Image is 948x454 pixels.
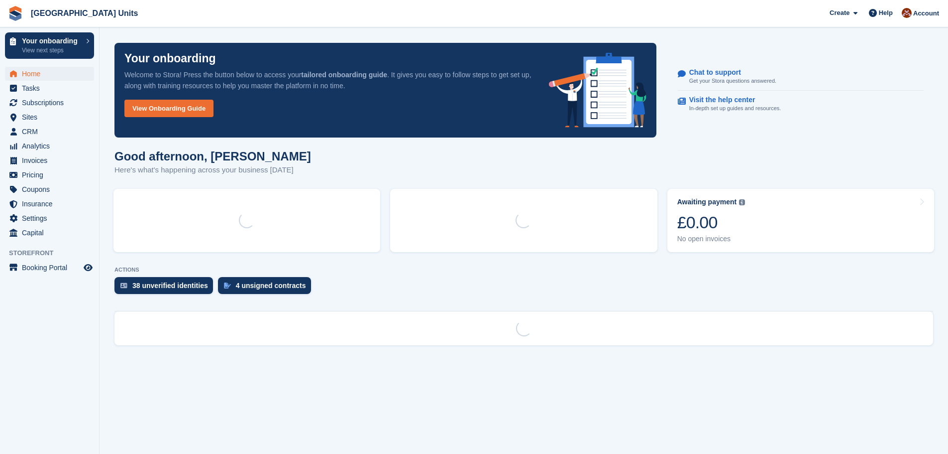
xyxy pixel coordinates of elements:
p: Chat to support [689,68,768,77]
div: 38 unverified identities [132,282,208,290]
a: menu [5,182,94,196]
img: Laura Clinnick [902,8,912,18]
a: menu [5,153,94,167]
a: menu [5,197,94,211]
p: Get your Stora questions answered. [689,77,776,85]
p: View next steps [22,46,81,55]
p: Welcome to Stora! Press the button below to access your . It gives you easy to follow steps to ge... [124,69,533,91]
p: In-depth set up guides and resources. [689,104,781,113]
a: Chat to support Get your Stora questions answered. [678,63,924,91]
span: Create [830,8,849,18]
span: Account [913,8,939,18]
a: menu [5,81,94,95]
a: Preview store [82,262,94,274]
span: Coupons [22,182,82,196]
img: verify_identity-adf6edd0f0f0b5bbfe63781bf79b02c33cf7c696d77639b501bdc392416b5a36.svg [120,283,127,289]
div: Awaiting payment [677,198,737,206]
p: Visit the help center [689,96,773,104]
span: Home [22,67,82,81]
div: 4 unsigned contracts [236,282,306,290]
div: £0.00 [677,212,745,233]
a: menu [5,110,94,124]
a: 4 unsigned contracts [218,277,316,299]
a: View Onboarding Guide [124,100,213,117]
strong: tailored onboarding guide [301,71,387,79]
img: icon-info-grey-7440780725fd019a000dd9b08b2336e03edf1995a4989e88bcd33f0948082b44.svg [739,199,745,205]
span: Storefront [9,248,99,258]
a: Awaiting payment £0.00 No open invoices [667,189,934,252]
a: 38 unverified identities [114,277,218,299]
span: CRM [22,125,82,139]
a: menu [5,168,94,182]
span: Analytics [22,139,82,153]
a: menu [5,67,94,81]
a: menu [5,139,94,153]
p: ACTIONS [114,267,933,273]
a: menu [5,211,94,225]
a: [GEOGRAPHIC_DATA] Units [27,5,142,21]
a: menu [5,125,94,139]
p: Your onboarding [22,37,81,44]
p: Here's what's happening across your business [DATE] [114,164,311,176]
a: Your onboarding View next steps [5,32,94,59]
span: Sites [22,110,82,124]
span: Insurance [22,197,82,211]
a: menu [5,261,94,275]
span: Pricing [22,168,82,182]
div: No open invoices [677,235,745,243]
span: Tasks [22,81,82,95]
span: Capital [22,226,82,240]
img: onboarding-info-6c161a55d2c0e0a8cae90662b2fe09162a5109e8cc188191df67fb4f79e88e88.svg [549,53,646,128]
a: Visit the help center In-depth set up guides and resources. [678,91,924,118]
span: Subscriptions [22,96,82,110]
a: menu [5,226,94,240]
span: Booking Portal [22,261,82,275]
h1: Good afternoon, [PERSON_NAME] [114,150,311,163]
span: Settings [22,211,82,225]
p: Your onboarding [124,53,216,64]
a: menu [5,96,94,110]
img: contract_signature_icon-13c848040528278c33f63329250d36e43548de30e8caae1d1a13099fd9432cc5.svg [224,283,231,289]
img: stora-icon-8386f47178a22dfd0bd8f6a31ec36ba5ce8667c1dd55bd0f319d3a0aa187defe.svg [8,6,23,21]
span: Invoices [22,153,82,167]
span: Help [879,8,893,18]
